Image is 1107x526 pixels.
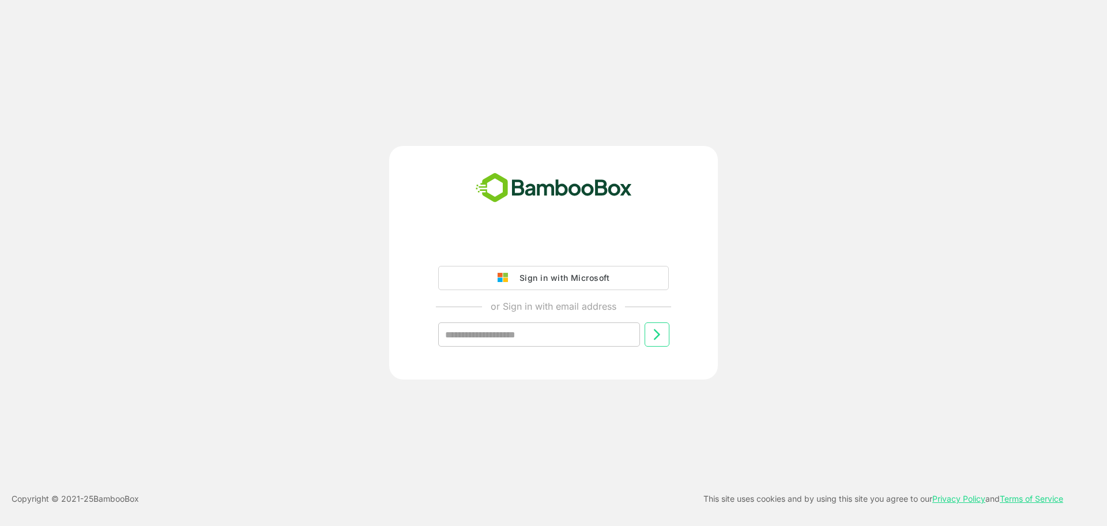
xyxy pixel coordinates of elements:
[1000,494,1063,504] a: Terms of Service
[932,494,985,504] a: Privacy Policy
[498,273,514,283] img: google
[469,169,638,207] img: bamboobox
[12,492,139,506] p: Copyright © 2021- 25 BambooBox
[432,234,675,259] iframe: Sign in with Google Button
[514,270,609,285] div: Sign in with Microsoft
[703,492,1063,506] p: This site uses cookies and by using this site you agree to our and
[491,299,616,313] p: or Sign in with email address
